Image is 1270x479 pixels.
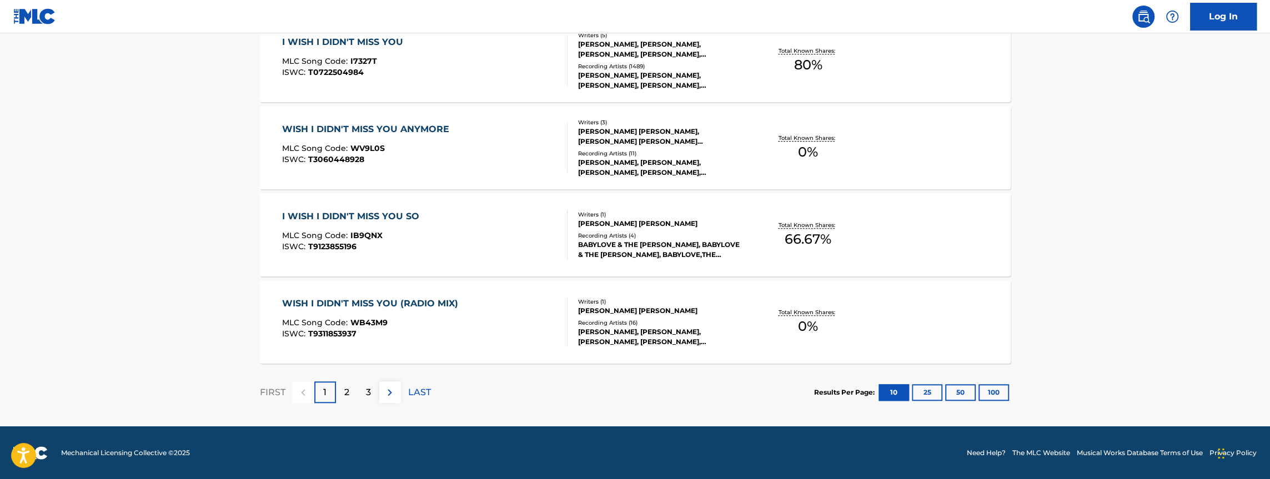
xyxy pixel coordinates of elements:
div: Writers ( 1 ) [578,298,746,306]
a: I WISH I DIDN'T MISS YOUMLC Song Code:I7327TISWC:T0722504984Writers (5)[PERSON_NAME], [PERSON_NAM... [260,19,1011,102]
p: Total Known Shares: [779,221,838,229]
img: logo [13,446,48,460]
div: Recording Artists ( 1489 ) [578,62,746,70]
span: ISWC : [282,67,308,77]
img: right [383,386,396,399]
div: WISH I DIDN'T MISS YOU (RADIO MIX) [282,297,464,310]
img: MLC Logo [13,8,56,24]
p: 2 [344,386,349,399]
div: Writers ( 3 ) [578,118,746,127]
p: FIRST [260,386,285,399]
span: MLC Song Code : [282,230,350,240]
span: T3060448928 [308,154,364,164]
img: help [1166,10,1179,23]
a: The MLC Website [1012,448,1070,458]
div: Writers ( 5 ) [578,31,746,39]
div: BABYLOVE & THE [PERSON_NAME], BABYLOVE & THE [PERSON_NAME], BABYLOVE,THE [PERSON_NAME], BABYLOVE ... [578,240,746,260]
span: MLC Song Code : [282,56,350,66]
a: Public Search [1132,6,1154,28]
button: 100 [978,384,1009,401]
span: 0 % [798,142,818,162]
div: Recording Artists ( 16 ) [578,319,746,327]
div: Recording Artists ( 11 ) [578,149,746,158]
span: ISWC : [282,154,308,164]
a: I WISH I DIDN'T MISS YOU SOMLC Song Code:IB9QNXISWC:T9123855196Writers (1)[PERSON_NAME] [PERSON_N... [260,193,1011,276]
div: I WISH I DIDN'T MISS YOU SO [282,210,425,223]
div: [PERSON_NAME], [PERSON_NAME], [PERSON_NAME], [PERSON_NAME], [PERSON_NAME] [578,39,746,59]
span: Mechanical Licensing Collective © 2025 [61,448,190,458]
div: [PERSON_NAME] [PERSON_NAME] [578,219,746,229]
span: 80 % [794,55,822,75]
button: 25 [912,384,942,401]
span: 0 % [798,316,818,336]
div: Help [1161,6,1183,28]
p: LAST [408,386,431,399]
div: I WISH I DIDN'T MISS YOU [282,36,409,49]
div: [PERSON_NAME], [PERSON_NAME], [PERSON_NAME], [PERSON_NAME], [PERSON_NAME] [578,158,746,178]
span: T0722504984 [308,67,364,77]
span: IB9QNX [350,230,383,240]
span: MLC Song Code : [282,143,350,153]
span: T9123855196 [308,241,357,251]
span: ISWC : [282,329,308,339]
div: [PERSON_NAME], [PERSON_NAME], [PERSON_NAME], [PERSON_NAME], [PERSON_NAME] [578,70,746,90]
span: ISWC : [282,241,308,251]
a: WISH I DIDN'T MISS YOU (RADIO MIX)MLC Song Code:WB43M9ISWC:T9311853937Writers (1)[PERSON_NAME] [P... [260,280,1011,364]
div: Drag [1218,437,1224,470]
div: WISH I DIDN'T MISS YOU ANYMORE [282,123,455,136]
iframe: Chat Widget [1214,426,1270,479]
p: Total Known Shares: [779,47,838,55]
div: Recording Artists ( 4 ) [578,231,746,240]
p: Results Per Page: [814,387,877,397]
span: I7327T [350,56,377,66]
span: 66.67 % [785,229,831,249]
a: Musical Works Database Terms of Use [1077,448,1203,458]
button: 10 [879,384,909,401]
img: search [1137,10,1150,23]
button: 50 [945,384,976,401]
a: Privacy Policy [1209,448,1257,458]
span: WV9L0S [350,143,385,153]
span: WB43M9 [350,317,388,327]
a: WISH I DIDN'T MISS YOU ANYMOREMLC Song Code:WV9L0SISWC:T3060448928Writers (3)[PERSON_NAME] [PERSO... [260,106,1011,189]
div: [PERSON_NAME], [PERSON_NAME], [PERSON_NAME], [PERSON_NAME], [PERSON_NAME] [578,327,746,347]
p: Total Known Shares: [779,308,838,316]
p: 1 [323,386,327,399]
a: Need Help? [967,448,1006,458]
span: MLC Song Code : [282,317,350,327]
span: T9311853937 [308,329,357,339]
div: [PERSON_NAME] [PERSON_NAME] [578,306,746,316]
p: 3 [366,386,371,399]
div: Writers ( 1 ) [578,210,746,219]
div: [PERSON_NAME] [PERSON_NAME], [PERSON_NAME] [PERSON_NAME] [PERSON_NAME] [578,127,746,147]
a: Log In [1190,3,1257,31]
p: Total Known Shares: [779,134,838,142]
